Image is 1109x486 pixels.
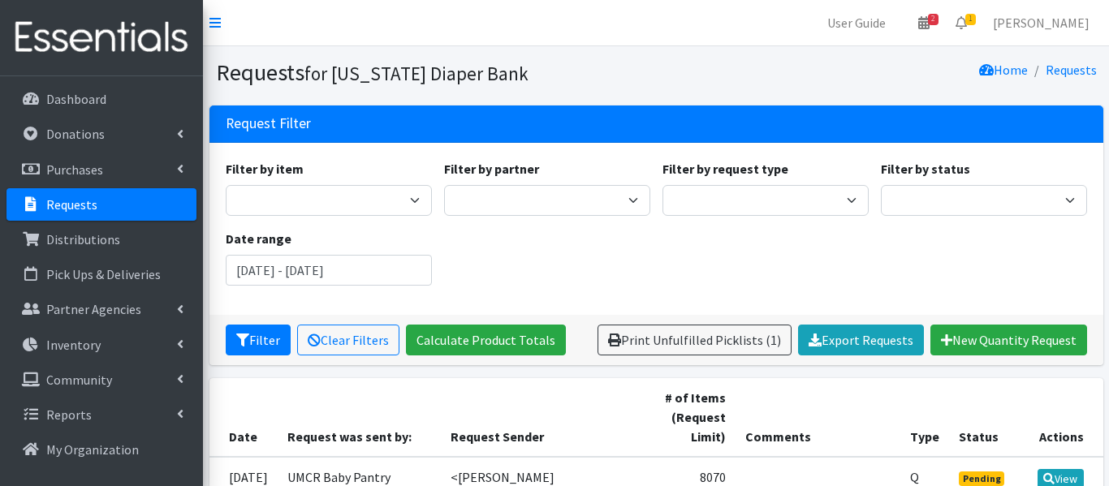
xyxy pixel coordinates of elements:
[949,378,1017,457] th: Status
[226,159,304,178] label: Filter by item
[979,62,1028,78] a: Home
[6,398,196,431] a: Reports
[6,83,196,115] a: Dashboard
[905,6,943,39] a: 2
[441,378,650,457] th: Request Sender
[46,161,103,178] p: Purchases
[650,378,736,457] th: # of Items (Request Limit)
[6,433,196,466] a: My Organization
[900,378,949,457] th: Type
[910,469,919,485] abbr: Quantity
[46,372,112,388] p: Community
[6,11,196,65] img: HumanEssentials
[6,188,196,221] a: Requests
[6,363,196,396] a: Community
[46,196,97,213] p: Requests
[216,58,650,87] h1: Requests
[297,325,399,355] a: Clear Filters
[930,325,1087,355] a: New Quantity Request
[598,325,792,355] a: Print Unfulfilled Picklists (1)
[46,266,161,282] p: Pick Ups & Deliveries
[798,325,924,355] a: Export Requests
[46,441,139,458] p: My Organization
[980,6,1103,39] a: [PERSON_NAME]
[814,6,899,39] a: User Guide
[6,223,196,256] a: Distributions
[444,159,539,178] label: Filter by partner
[6,293,196,325] a: Partner Agencies
[46,231,120,247] p: Distributions
[6,118,196,150] a: Donations
[943,6,980,39] a: 1
[226,255,432,286] input: January 1, 2011 - December 31, 2011
[881,159,970,178] label: Filter by status
[1046,62,1097,78] a: Requests
[46,406,92,423] p: Reports
[278,378,442,457] th: Request was sent by:
[736,378,900,457] th: Comments
[226,115,311,132] h3: Request Filter
[226,229,291,248] label: Date range
[46,91,106,107] p: Dashboard
[928,14,939,25] span: 2
[6,258,196,290] a: Pick Ups & Deliveries
[46,301,141,317] p: Partner Agencies
[406,325,566,355] a: Calculate Product Totals
[304,62,529,85] small: for [US_STATE] Diaper Bank
[226,325,291,355] button: Filter
[209,378,278,457] th: Date
[965,14,976,25] span: 1
[6,329,196,361] a: Inventory
[46,126,105,142] p: Donations
[46,337,101,353] p: Inventory
[959,471,1005,486] span: Pending
[6,153,196,186] a: Purchases
[1016,378,1103,457] th: Actions
[662,159,788,178] label: Filter by request type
